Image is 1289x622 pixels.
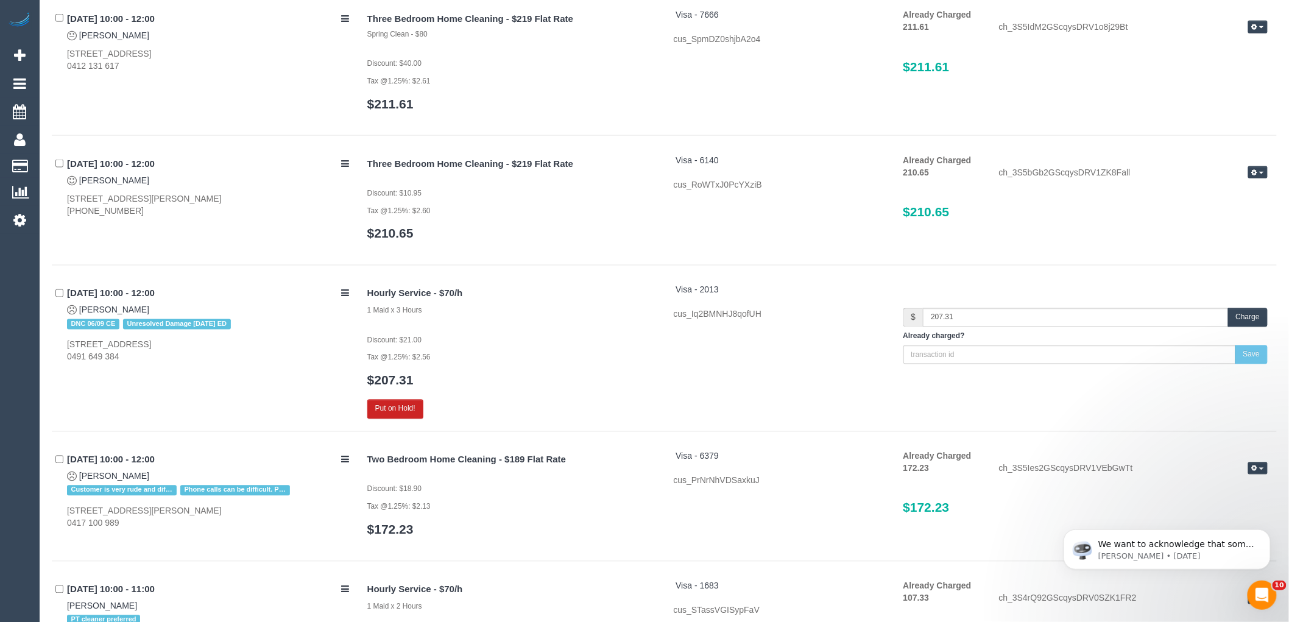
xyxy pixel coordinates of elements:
small: Discount: $21.00 [367,336,422,345]
div: cus_PrNrNhVDSaxkuJ [674,475,885,487]
strong: Already Charged [903,451,972,461]
h5: Already charged? [903,333,1268,341]
span: DNC 06/09 CE [67,319,119,329]
a: Visa - 2013 [676,285,719,295]
a: Visa - 7666 [676,10,719,19]
div: ch_3S5Ies2GScqysDRV1VEbGwTt [990,462,1277,477]
small: Discount: $10.95 [367,189,422,197]
a: Visa - 6379 [676,451,719,461]
a: $210.65 [367,227,414,241]
small: Discount: $40.00 [367,59,422,68]
div: Tags [67,482,349,498]
strong: Already Charged [903,155,972,165]
iframe: Intercom notifications message [1045,504,1289,589]
strong: Already Charged [903,581,972,591]
a: [PERSON_NAME] [79,30,149,40]
a: Visa - 6140 [676,155,719,165]
a: $211.61 [367,97,414,111]
span: Unresolved Damage [DATE] ED [123,319,231,329]
a: [PERSON_NAME] [79,175,149,185]
span: Phone calls can be difficult. Please read profile notes [180,486,290,495]
p: Message from Ellie, sent 5d ago [53,47,210,58]
div: cus_STassVGISypFaV [674,604,885,617]
strong: 172.23 [903,464,930,473]
h4: Three Bedroom Home Cleaning - $219 Flat Rate [367,14,655,24]
h4: [DATE] 10:00 - 12:00 [67,455,349,465]
img: Automaid Logo [7,12,32,29]
iframe: Intercom live chat [1248,581,1277,610]
small: Discount: $18.90 [367,485,422,493]
h4: [DATE] 10:00 - 12:00 [67,159,349,169]
h4: Three Bedroom Home Cleaning - $219 Flat Rate [367,159,655,169]
h4: Hourly Service - $70/h [367,585,655,595]
span: 10 [1273,581,1287,590]
span: $211.61 [903,60,950,74]
div: ch_3S5IdM2GScqysDRV1o8j29Bt [990,21,1277,35]
strong: 210.65 [903,168,930,177]
h4: Hourly Service - $70/h [367,289,655,299]
small: 1 Maid x 3 Hours [367,306,422,315]
button: Put on Hold! [367,400,423,419]
div: cus_SpmDZ0shjbA2o4 [674,33,885,45]
div: cus_RoWTxJ0PcYXziB [674,178,885,191]
div: ch_3S5bGb2GScqysDRV1ZK8Fall [990,166,1277,181]
div: [STREET_ADDRESS][PERSON_NAME] [PHONE_NUMBER] [67,193,349,217]
small: Tax @1.25%: $2.13 [367,503,431,511]
a: [PERSON_NAME] [67,601,137,611]
strong: 211.61 [903,22,930,32]
input: transaction id [903,345,1236,364]
span: $210.65 [903,205,950,219]
div: [STREET_ADDRESS] 0412 131 617 [67,48,349,72]
div: [STREET_ADDRESS][PERSON_NAME] 0417 100 989 [67,505,349,529]
div: Tags [67,316,349,332]
strong: Already Charged [903,10,972,19]
span: $ [903,308,923,327]
span: We want to acknowledge that some users may be experiencing lag or slower performance in our softw... [53,35,210,202]
div: ch_3S4rQ92GScqysDRV0SZK1FR2 [990,592,1277,607]
div: Spring Clean - $80 [367,29,655,40]
button: Charge [1228,308,1268,327]
a: [PERSON_NAME] [79,305,149,315]
small: Tax @1.25%: $2.56 [367,353,431,362]
div: cus_Iq2BMNHJ8qofUH [674,308,885,320]
a: $172.23 [367,523,414,537]
span: $172.23 [903,501,950,515]
a: Visa - 1683 [676,581,719,591]
h4: [DATE] 10:00 - 12:00 [67,14,349,24]
small: 1 Maid x 2 Hours [367,603,422,611]
strong: 107.33 [903,593,930,603]
h4: [DATE] 10:00 - 11:00 [67,585,349,595]
h4: Two Bedroom Home Cleaning - $189 Flat Rate [367,455,655,465]
div: [STREET_ADDRESS] 0491 649 384 [67,339,349,363]
h4: [DATE] 10:00 - 12:00 [67,289,349,299]
small: Tax @1.25%: $2.61 [367,77,431,85]
a: $207.31 [367,373,414,387]
a: [PERSON_NAME] [79,472,149,481]
small: Tax @1.25%: $2.60 [367,207,431,215]
span: Customer is very rude and difficult [67,486,177,495]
